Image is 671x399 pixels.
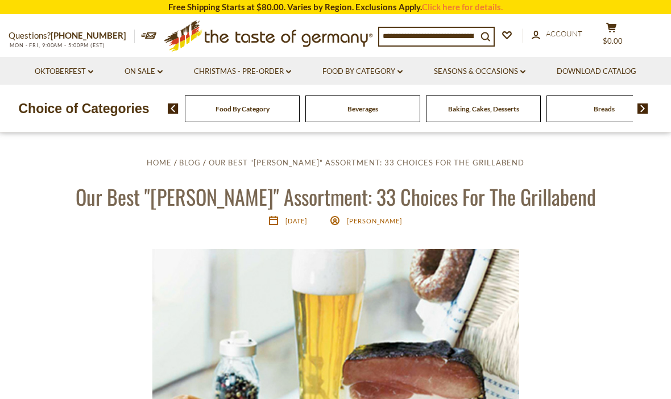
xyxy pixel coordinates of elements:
[546,29,582,38] span: Account
[322,65,403,78] a: Food By Category
[347,105,378,113] a: Beverages
[209,158,524,167] a: Our Best "[PERSON_NAME]" Assortment: 33 Choices For The Grillabend
[9,42,105,48] span: MON - FRI, 9:00AM - 5:00PM (EST)
[168,103,179,114] img: previous arrow
[179,158,201,167] a: Blog
[125,65,163,78] a: On Sale
[557,65,636,78] a: Download Catalog
[9,28,135,43] p: Questions?
[532,28,582,40] a: Account
[347,217,402,225] span: [PERSON_NAME]
[434,65,525,78] a: Seasons & Occasions
[35,65,93,78] a: Oktoberfest
[51,30,126,40] a: [PHONE_NUMBER]
[147,158,172,167] a: Home
[216,105,270,113] a: Food By Category
[194,65,291,78] a: Christmas - PRE-ORDER
[448,105,519,113] a: Baking, Cakes, Desserts
[594,105,615,113] a: Breads
[603,36,623,45] span: $0.00
[422,2,503,12] a: Click here for details.
[594,22,628,51] button: $0.00
[35,184,636,209] h1: Our Best "[PERSON_NAME]" Assortment: 33 Choices For The Grillabend
[637,103,648,114] img: next arrow
[285,217,307,225] time: [DATE]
